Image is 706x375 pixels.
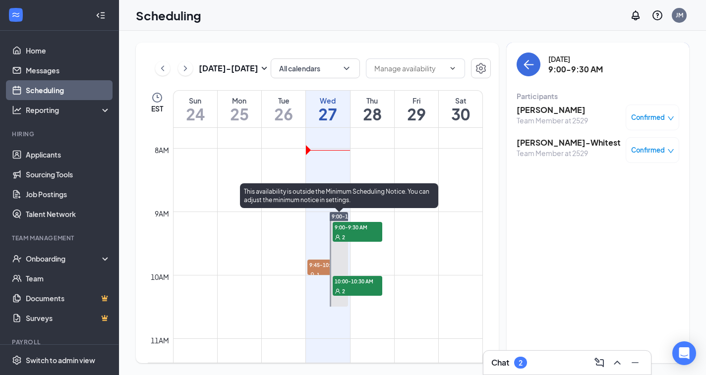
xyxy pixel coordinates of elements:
[153,208,171,219] div: 9am
[136,7,201,24] h1: Scheduling
[672,341,696,365] div: Open Intercom Messenger
[151,92,163,104] svg: Clock
[439,106,482,122] h1: 30
[12,105,22,115] svg: Analysis
[395,96,438,106] div: Fri
[651,9,663,21] svg: QuestionInfo
[676,11,683,19] div: JM
[439,96,482,106] div: Sat
[218,91,261,127] a: August 25, 2025
[548,54,603,64] div: [DATE]
[155,61,170,76] button: ChevronLeft
[627,355,643,371] button: Minimize
[342,234,345,241] span: 2
[26,308,111,328] a: SurveysCrown
[333,222,382,232] span: 9:00-9:30 AM
[271,58,360,78] button: All calendarsChevronDown
[631,145,665,155] span: Confirmed
[631,112,665,122] span: Confirmed
[548,64,603,75] h3: 9:00-9:30 AM
[218,96,261,106] div: Mon
[262,96,305,106] div: Tue
[517,91,679,101] div: Participants
[611,357,623,369] svg: ChevronUp
[317,271,320,278] span: 1
[178,61,193,76] button: ChevronRight
[342,288,345,295] span: 2
[262,106,305,122] h1: 26
[471,58,491,78] button: Settings
[180,62,190,74] svg: ChevronRight
[439,91,482,127] a: August 30, 2025
[26,60,111,80] a: Messages
[591,355,607,371] button: ComposeMessage
[96,10,106,20] svg: Collapse
[395,91,438,127] a: August 29, 2025
[12,130,109,138] div: Hiring
[517,53,540,76] button: back-button
[342,63,352,73] svg: ChevronDown
[333,276,382,286] span: 10:00-10:30 AM
[517,115,588,125] div: Team Member at 2529
[306,96,350,106] div: Wed
[306,91,350,127] a: August 27, 2025
[149,335,171,346] div: 11am
[335,234,341,240] svg: User
[26,288,111,308] a: DocumentsCrown
[519,359,523,367] div: 2
[475,62,487,74] svg: Settings
[351,96,394,106] div: Thu
[158,62,168,74] svg: ChevronLeft
[26,145,111,164] a: Applicants
[449,64,457,72] svg: ChevronDown
[309,272,315,278] svg: User
[517,148,621,158] div: Team Member at 2529
[199,63,258,74] h3: [DATE] - [DATE]
[630,9,642,21] svg: Notifications
[258,62,270,74] svg: SmallChevronDown
[374,63,445,74] input: Manage availability
[149,271,171,282] div: 10am
[262,91,305,127] a: August 26, 2025
[174,96,217,106] div: Sun
[335,288,341,294] svg: User
[332,213,367,220] span: 9:00-10:30 AM
[26,355,95,365] div: Switch to admin view
[12,234,109,242] div: Team Management
[11,10,21,20] svg: WorkstreamLogo
[26,184,111,204] a: Job Postings
[174,91,217,127] a: August 24, 2025
[26,268,111,288] a: Team
[667,115,674,122] span: down
[153,145,171,156] div: 8am
[26,80,111,100] a: Scheduling
[26,41,111,60] a: Home
[593,357,605,369] svg: ComposeMessage
[491,357,509,368] h3: Chat
[351,106,394,122] h1: 28
[240,183,438,208] div: This availability is outside the Minimum Scheduling Notice. You can adjust the minimum notice in ...
[26,204,111,224] a: Talent Network
[12,355,22,365] svg: Settings
[26,105,111,115] div: Reporting
[517,137,621,148] h3: [PERSON_NAME]-Whitest
[667,148,674,155] span: down
[151,104,163,113] span: EST
[306,106,350,122] h1: 27
[629,357,641,369] svg: Minimize
[307,260,348,269] span: 9:45-10:00 AM
[26,164,111,184] a: Sourcing Tools
[174,106,217,122] h1: 24
[609,355,625,371] button: ChevronUp
[523,58,534,70] svg: ArrowLeft
[395,106,438,122] h1: 29
[218,106,261,122] h1: 25
[12,338,109,346] div: Payroll
[517,105,588,115] h3: [PERSON_NAME]
[26,254,102,264] div: Onboarding
[12,254,22,264] svg: UserCheck
[351,91,394,127] a: August 28, 2025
